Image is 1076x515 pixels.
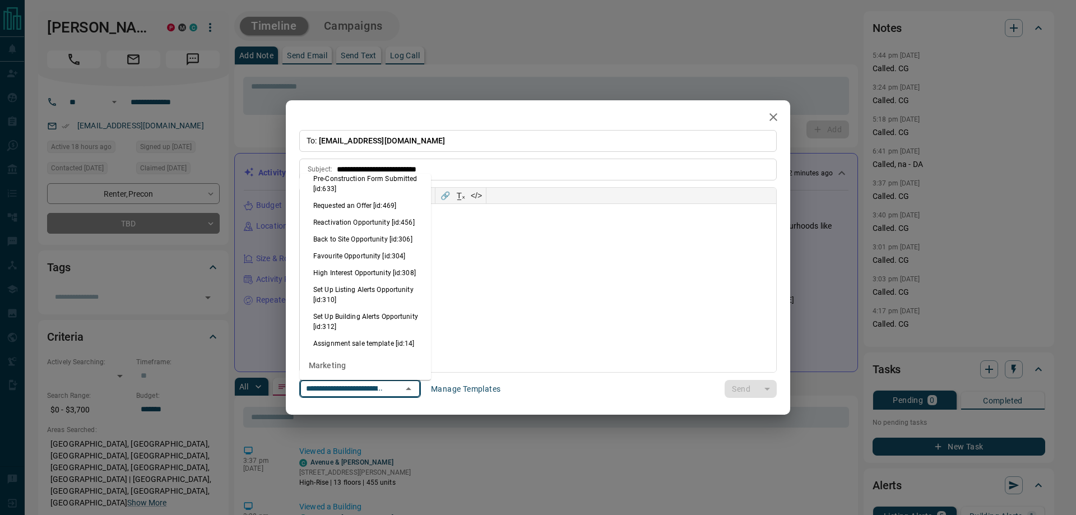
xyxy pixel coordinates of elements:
[469,188,484,203] button: </>
[300,352,431,379] div: Marketing
[453,188,469,203] button: T̲ₓ
[300,248,431,265] li: Favourite Opportunity [id:304]
[300,379,431,406] li: [Marketing] - CRM- Birthday Email Property Version [id:1143271]
[300,170,431,197] li: Pre-Construction Form Submitted [id:633]
[300,214,431,231] li: Reactivation Opportunity [id:456]
[300,308,431,335] li: Set Up Building Alerts Opportunity [id:312]
[300,265,431,281] li: High Interest Opportunity [id:308]
[300,231,431,248] li: Back to Site Opportunity [id:306]
[725,380,777,398] div: split button
[401,381,416,397] button: Close
[424,380,507,398] button: Manage Templates
[319,136,446,145] span: [EMAIL_ADDRESS][DOMAIN_NAME]
[300,335,431,352] li: Assignment sale template [id:14]
[300,197,431,214] li: Requested an Offer [id:469]
[299,130,777,152] p: To:
[300,281,431,308] li: Set Up Listing Alerts Opportunity [id:310]
[437,188,453,203] button: 🔗
[308,164,332,174] p: Subject:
